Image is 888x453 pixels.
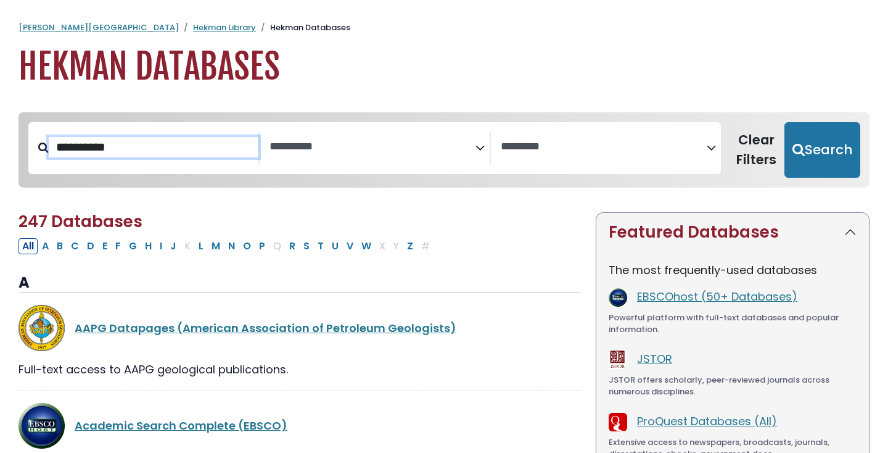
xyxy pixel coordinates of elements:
button: Filter Results L [195,238,207,254]
div: Powerful platform with full-text databases and popular information. [609,312,857,336]
button: Filter Results A [38,238,52,254]
button: Filter Results U [328,238,342,254]
button: Filter Results B [53,238,67,254]
button: Filter Results N [224,238,239,254]
button: Featured Databases [596,213,869,252]
h3: A [18,274,581,293]
a: Academic Search Complete (EBSCO) [75,418,287,433]
button: Filter Results F [112,238,125,254]
button: Filter Results R [286,238,299,254]
h1: Hekman Databases [18,46,869,88]
div: Alpha-list to filter by first letter of database name [18,238,435,253]
span: 247 Databases [18,210,142,233]
textarea: Search [269,141,475,154]
button: Filter Results V [343,238,357,254]
a: ProQuest Databases (All) [637,414,777,429]
input: Search database by title or keyword [49,137,258,157]
button: Filter Results E [99,238,111,254]
button: Filter Results W [358,238,375,254]
button: Filter Results H [141,238,155,254]
a: JSTOR [637,351,672,367]
textarea: Search [501,141,707,154]
a: Hekman Library [193,22,256,33]
a: AAPG Datapages (American Association of Petroleum Geologists) [75,320,456,336]
button: Filter Results I [156,238,166,254]
button: Filter Results M [208,238,224,254]
button: Filter Results C [67,238,83,254]
button: Filter Results G [125,238,141,254]
li: Hekman Databases [256,22,350,34]
button: Submit for Search Results [784,122,860,178]
div: Full-text access to AAPG geological publications. [18,361,581,378]
div: JSTOR offers scholarly, peer-reviewed journals across numerous disciplines. [609,374,857,398]
button: Filter Results T [314,238,327,254]
nav: breadcrumb [18,22,869,34]
button: Clear Filters [728,122,784,178]
button: Filter Results Z [403,238,417,254]
nav: Search filters [18,112,869,188]
a: [PERSON_NAME][GEOGRAPHIC_DATA] [18,22,179,33]
button: Filter Results P [255,238,269,254]
button: All [18,238,38,254]
p: The most frequently-used databases [609,262,857,278]
button: Filter Results J [166,238,180,254]
button: Filter Results S [300,238,313,254]
button: Filter Results O [239,238,255,254]
button: Filter Results D [83,238,98,254]
a: EBSCOhost (50+ Databases) [637,289,797,304]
